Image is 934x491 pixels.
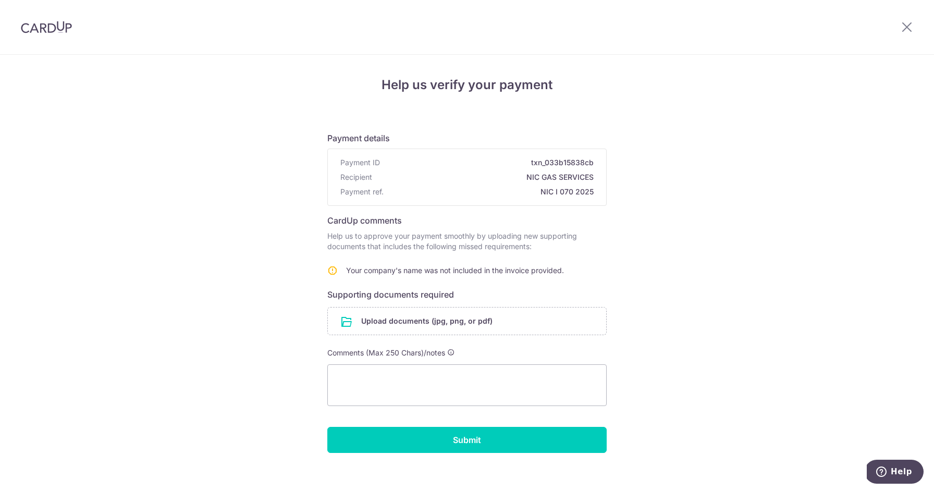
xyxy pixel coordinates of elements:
[384,157,594,168] span: txn_033b15838cb
[376,172,594,182] span: NIC GAS SERVICES
[340,187,384,197] span: Payment ref.
[327,76,607,94] h4: Help us verify your payment
[340,172,372,182] span: Recipient
[327,132,607,144] h6: Payment details
[327,348,445,357] span: Comments (Max 250 Chars)/notes
[867,460,924,486] iframe: Opens a widget where you can find more information
[346,266,564,275] span: Your company's name was not included in the invoice provided.
[327,231,607,252] p: Help us to approve your payment smoothly by uploading new supporting documents that includes the ...
[388,187,594,197] span: NIC I 070 2025
[327,214,607,227] h6: CardUp comments
[327,288,607,301] h6: Supporting documents required
[327,427,607,453] input: Submit
[327,307,607,335] div: Upload documents (jpg, png, or pdf)
[21,21,72,33] img: CardUp
[340,157,380,168] span: Payment ID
